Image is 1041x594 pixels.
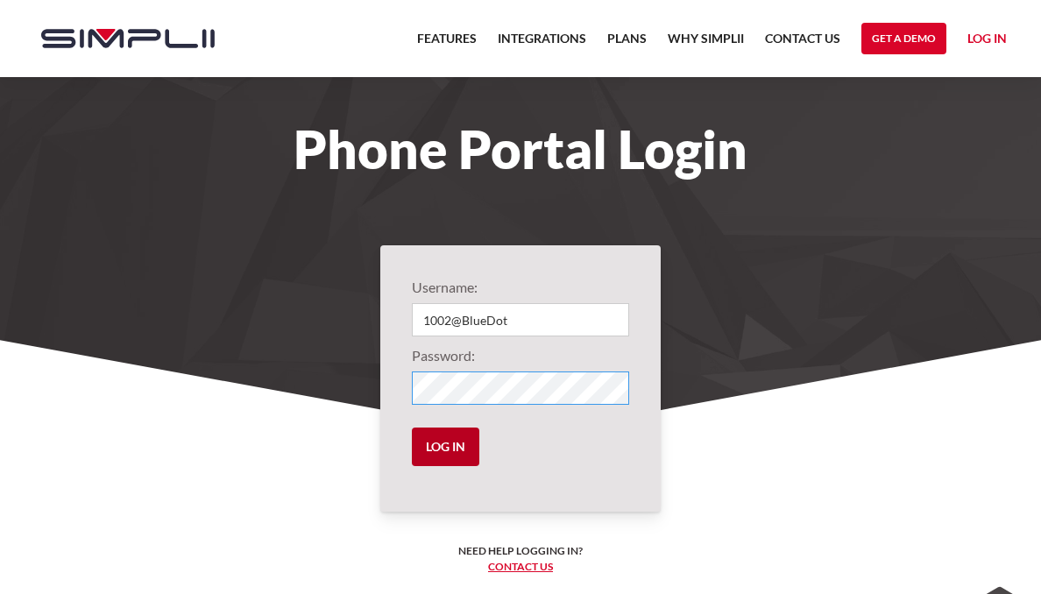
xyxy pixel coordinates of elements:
a: Features [417,28,477,60]
a: Plans [607,28,647,60]
a: Log in [967,28,1007,54]
label: Username: [412,277,629,298]
h1: Phone Portal Login [24,130,1017,168]
input: Log in [412,428,479,466]
form: Login [412,277,629,480]
label: Password: [412,345,629,366]
a: Contact us [488,560,553,573]
a: Contact US [765,28,840,60]
a: Get a Demo [861,23,946,54]
a: Integrations [498,28,586,60]
h6: Need help logging in? ‍ [458,543,583,575]
img: Simplii [41,29,215,48]
a: Why Simplii [668,28,744,60]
